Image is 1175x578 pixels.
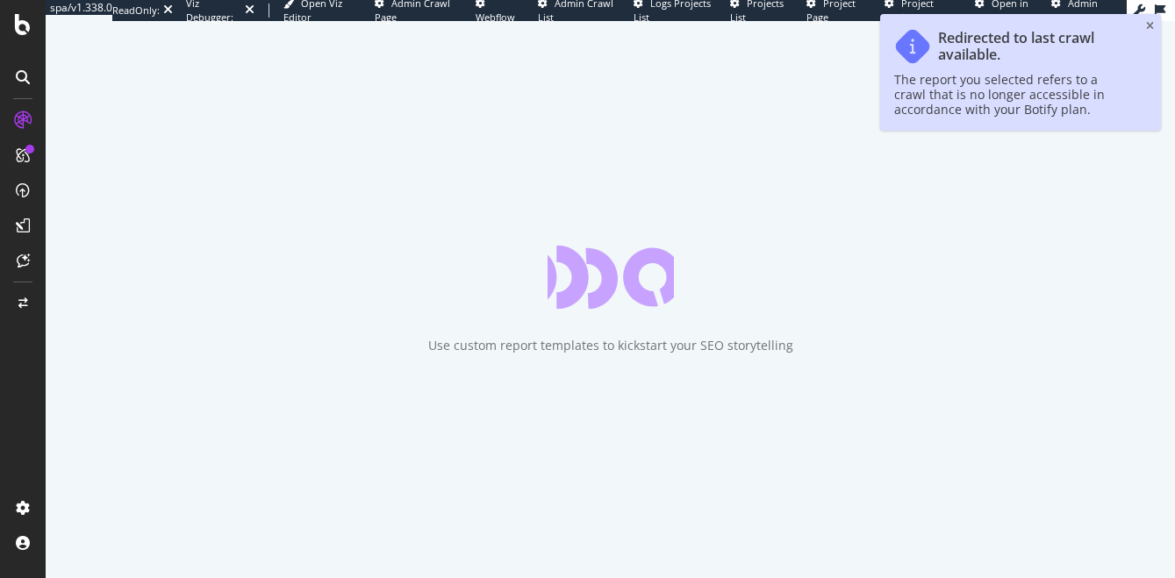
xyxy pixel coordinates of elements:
[894,72,1129,117] div: The report you selected refers to a crawl that is no longer accessible in accordance with your Bo...
[938,30,1129,63] div: Redirected to last crawl available.
[112,4,160,18] div: ReadOnly:
[428,337,793,354] div: Use custom report templates to kickstart your SEO storytelling
[476,11,515,24] span: Webflow
[1146,21,1154,32] div: close toast
[548,246,674,309] div: animation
